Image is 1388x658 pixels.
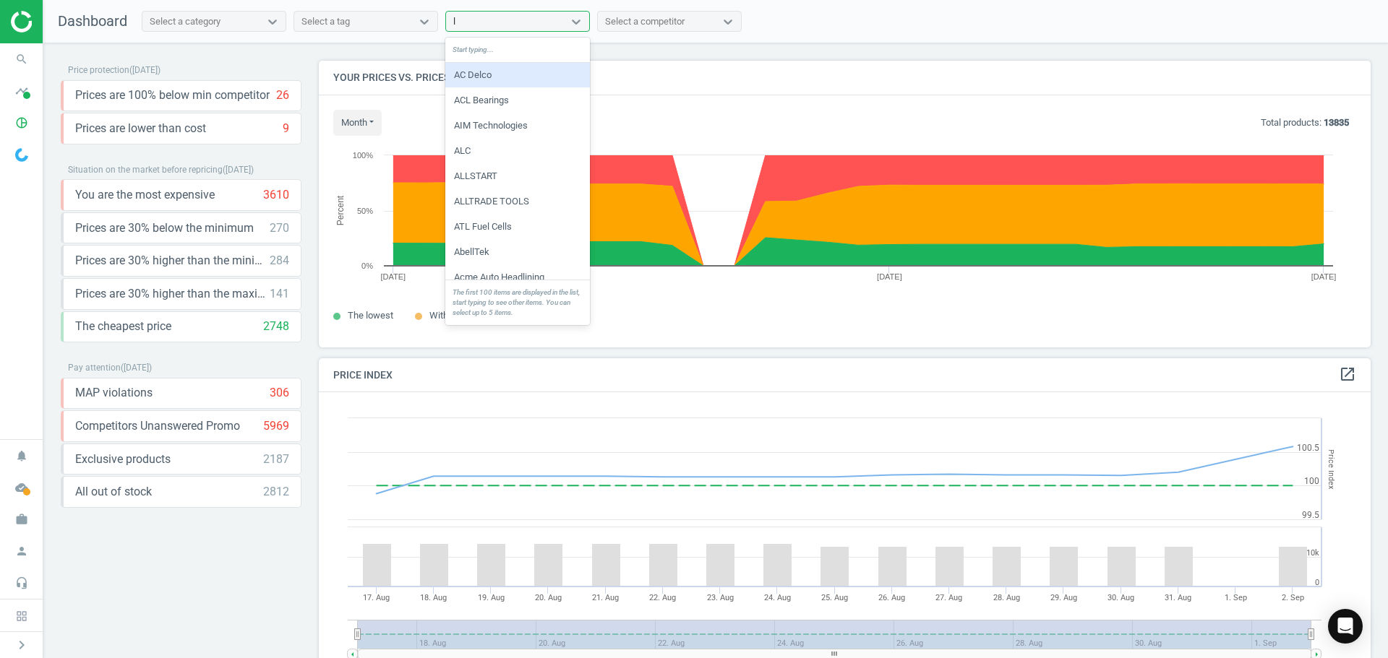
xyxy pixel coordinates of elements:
div: 3610 [263,187,289,203]
tspan: 19. Aug [478,593,505,602]
i: timeline [8,77,35,105]
tspan: 1. Sep [1225,593,1247,602]
span: Situation on the market before repricing [68,165,223,175]
div: 306 [270,385,289,401]
i: open_in_new [1339,365,1356,383]
div: 141 [270,286,289,302]
tspan: 25. Aug [821,593,848,602]
div: 5969 [263,418,289,434]
h4: Price Index [319,358,1371,392]
span: The cheapest price [75,319,171,334]
i: cloud_done [8,474,35,501]
span: Prices are 30% below the minimum [75,220,254,236]
div: 26 [276,87,289,103]
p: Total products: [1261,116,1349,129]
span: MAP violations [75,385,153,401]
div: grid [445,63,590,280]
i: search [8,46,35,73]
div: ALLSTART [445,164,590,189]
tspan: 24. Aug [764,593,791,602]
span: You are the most expensive [75,187,215,203]
span: Price protection [68,65,129,75]
text: 100% [353,151,373,160]
tspan: 26. Aug [878,593,905,602]
tspan: 21. Aug [592,593,619,602]
div: The first 100 items are displayed in the list, start typing to see other items. You can select up... [445,280,590,324]
div: 2812 [263,484,289,500]
i: chevron_right [13,636,30,654]
div: ATL Fuel Cells [445,215,590,239]
tspan: 2. Sep [1282,593,1304,602]
text: 100.5 [1297,443,1319,453]
text: 99.5 [1302,510,1319,520]
div: Select a tag [301,15,350,28]
text: 10k [1306,548,1319,558]
img: wGWNvw8QSZomAAAAABJRU5ErkJggg== [15,148,28,162]
div: Select a competitor [605,15,685,28]
tspan: Percent [335,195,346,225]
span: Prices are 30% higher than the minimum [75,253,270,269]
div: AC Delco [445,63,590,87]
span: Exclusive products [75,451,171,467]
div: ALLTRADE TOOLS [445,189,590,214]
tspan: 29. Aug [1050,593,1077,602]
tspan: Price Index [1327,449,1336,489]
img: ajHJNr6hYgQAAAAASUVORK5CYII= [11,11,113,33]
span: Pay attention [68,363,121,373]
tspan: 28. Aug [993,593,1020,602]
span: The lowest [348,310,393,321]
span: ( [DATE] ) [121,363,152,373]
span: Within the market [429,310,502,321]
span: Prices are lower than cost [75,121,206,137]
div: 270 [270,220,289,236]
span: Dashboard [58,12,127,30]
i: person [8,537,35,565]
div: ACL Bearings [445,88,590,113]
i: pie_chart_outlined [8,109,35,137]
tspan: 27. Aug [935,593,962,602]
span: All out of stock [75,484,152,500]
text: 100 [1304,476,1319,486]
div: 2748 [263,319,289,334]
b: 13835 [1324,117,1349,128]
text: 0% [361,261,373,270]
tspan: 30. Aug [1108,593,1134,602]
div: AbellTek [445,240,590,264]
div: 9 [283,121,289,137]
span: ( [DATE] ) [129,65,160,75]
span: Prices are 100% below min competitor [75,87,270,103]
div: 2187 [263,451,289,467]
span: Competitors Unanswered Promo [75,418,240,434]
span: ( [DATE] ) [223,165,254,175]
text: 50% [357,207,373,215]
div: Select a category [150,15,220,28]
tspan: [DATE] [877,272,902,281]
a: open_in_new [1339,365,1356,384]
div: ALC [445,139,590,163]
div: Start typing... [445,38,590,63]
button: month [333,110,382,136]
span: Prices are 30% higher than the maximal [75,286,270,302]
tspan: [DATE] [1311,272,1337,281]
div: 284 [270,253,289,269]
div: Open Intercom Messenger [1328,609,1363,644]
i: work [8,506,35,533]
tspan: 17. Aug [363,593,390,602]
tspan: [DATE] [381,272,406,281]
tspan: 22. Aug [649,593,676,602]
tspan: 23. Aug [707,593,734,602]
text: 0 [1315,578,1319,587]
i: notifications [8,442,35,469]
h4: Your prices vs. prices in stores you monitor [319,61,1371,95]
tspan: 18. Aug [420,593,447,602]
div: Acme Auto Headlining [445,265,590,290]
tspan: 31. Aug [1165,593,1191,602]
tspan: 20. Aug [535,593,562,602]
i: headset_mic [8,569,35,597]
div: AIM Technologies [445,113,590,138]
button: chevron_right [4,636,40,654]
